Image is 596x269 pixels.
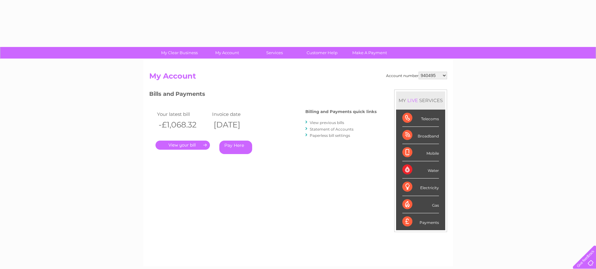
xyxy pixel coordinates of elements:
[305,109,377,114] h4: Billing and Payments quick links
[296,47,348,59] a: Customer Help
[155,141,210,150] a: .
[155,110,211,118] td: Your latest bill
[402,196,439,213] div: Gas
[249,47,300,59] a: Services
[402,110,439,127] div: Telecoms
[155,118,211,131] th: -£1,068.32
[201,47,253,59] a: My Account
[396,91,445,109] div: MY SERVICES
[310,133,350,138] a: Paperless bill settings
[344,47,395,59] a: Make A Payment
[402,144,439,161] div: Mobile
[211,118,266,131] th: [DATE]
[149,90,377,101] h3: Bills and Payments
[154,47,205,59] a: My Clear Business
[402,161,439,178] div: Water
[402,213,439,230] div: Payments
[219,141,252,154] a: Pay Here
[149,72,447,84] h2: My Account
[310,120,344,125] a: View previous bills
[402,178,439,196] div: Electricity
[211,110,266,118] td: Invoice date
[406,97,419,103] div: LIVE
[386,72,447,79] div: Account number
[310,127,354,132] a: Statement of Accounts
[402,127,439,144] div: Broadband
